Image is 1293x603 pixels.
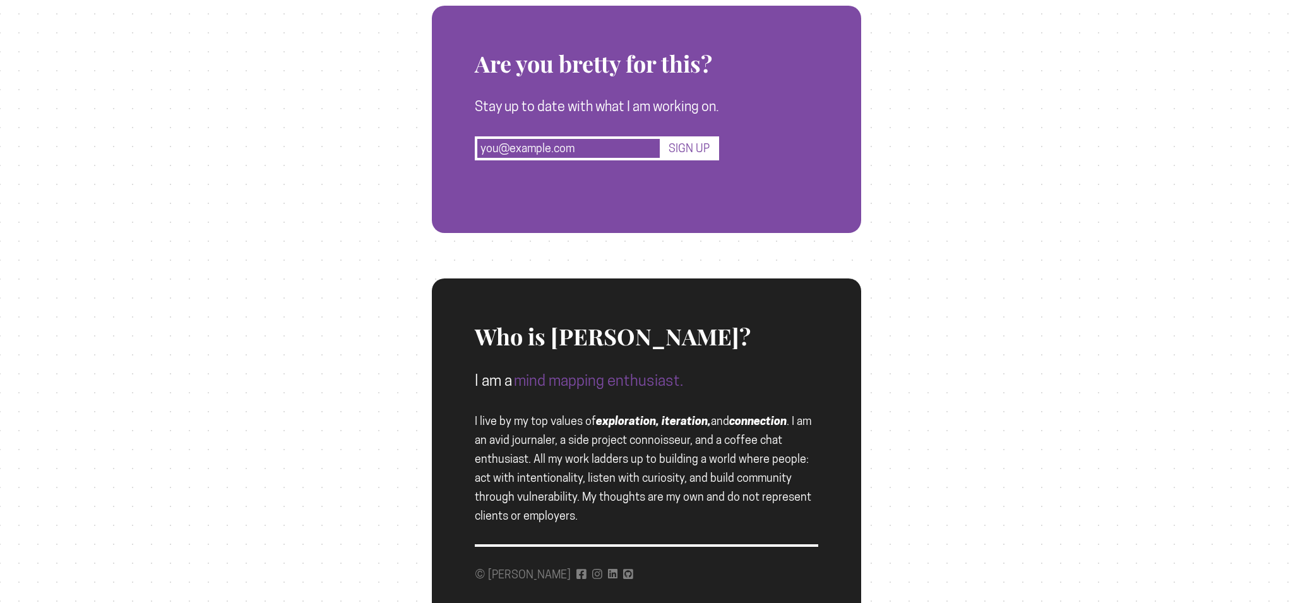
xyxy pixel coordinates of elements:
h1: Are you bretty for this? [475,6,719,76]
button: SIGN UP [662,136,719,160]
span: mind mapping enthusiast. [514,371,683,390]
h1: Who is [PERSON_NAME]? [475,278,818,349]
b: connection [729,414,787,427]
p: Stay up to date with what I am working on. [475,95,719,118]
b: exploration, iteration, [596,414,711,427]
p: © [PERSON_NAME] [475,565,571,584]
span: I live by my top values of and . I am an avid journaler, a side project connoisseur, and a coffee... [475,414,811,522]
p: I am a [475,368,818,393]
input: you@example.com [475,136,662,160]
